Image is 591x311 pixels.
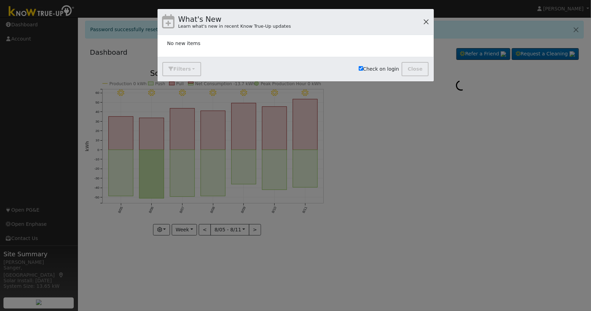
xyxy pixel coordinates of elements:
label: Check on login [359,65,399,73]
h4: What's New [178,14,291,25]
input: Check on login [359,66,363,71]
div: Learn what's new in recent Know True-Up updates [178,23,291,30]
button: Close [402,62,429,76]
button: Filters [162,62,201,76]
span: No new items [167,41,200,46]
